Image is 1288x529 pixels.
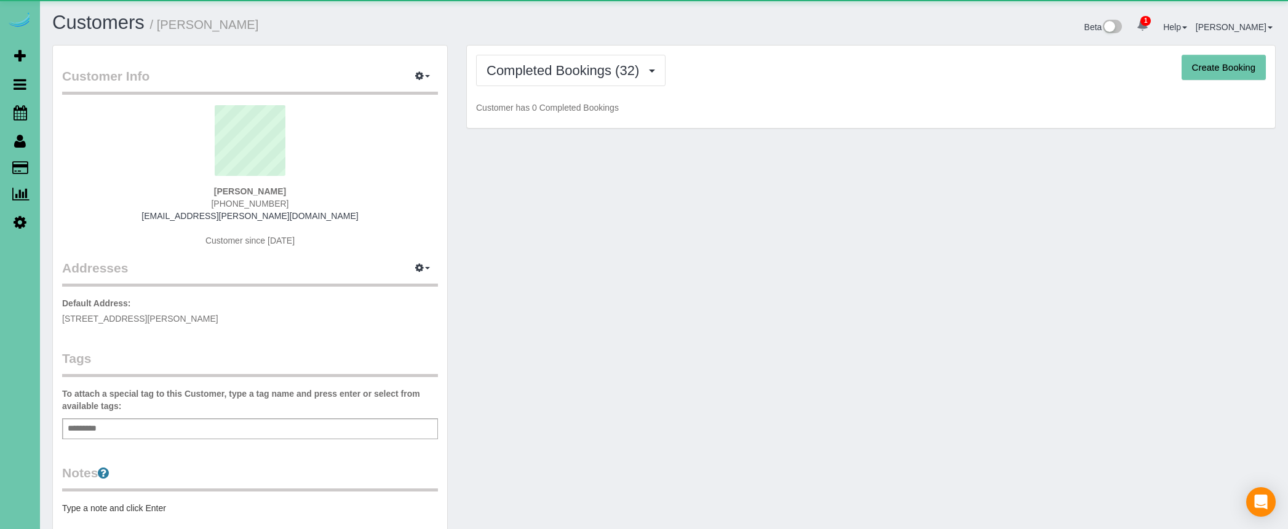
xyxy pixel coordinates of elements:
a: Customers [52,12,145,33]
span: [PHONE_NUMBER] [211,199,288,209]
legend: Customer Info [62,67,438,95]
legend: Notes [62,464,438,491]
a: 1 [1131,12,1155,39]
span: [STREET_ADDRESS][PERSON_NAME] [62,314,218,324]
strong: [PERSON_NAME] [214,186,286,196]
img: New interface [1102,20,1122,36]
legend: Tags [62,349,438,377]
img: Automaid Logo [7,12,32,30]
button: Completed Bookings (32) [476,55,666,86]
a: Help [1163,22,1187,32]
pre: Type a note and click Enter [62,502,438,514]
a: Beta [1084,22,1123,32]
span: Completed Bookings (32) [487,63,645,78]
a: [PERSON_NAME] [1196,22,1273,32]
a: [EMAIL_ADDRESS][PERSON_NAME][DOMAIN_NAME] [141,211,358,221]
label: To attach a special tag to this Customer, type a tag name and press enter or select from availabl... [62,388,438,412]
span: Customer since [DATE] [205,236,295,245]
span: 1 [1140,16,1151,26]
button: Create Booking [1182,55,1266,81]
div: Open Intercom Messenger [1246,487,1276,517]
label: Default Address: [62,297,131,309]
p: Customer has 0 Completed Bookings [476,101,1266,114]
small: / [PERSON_NAME] [150,18,259,31]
